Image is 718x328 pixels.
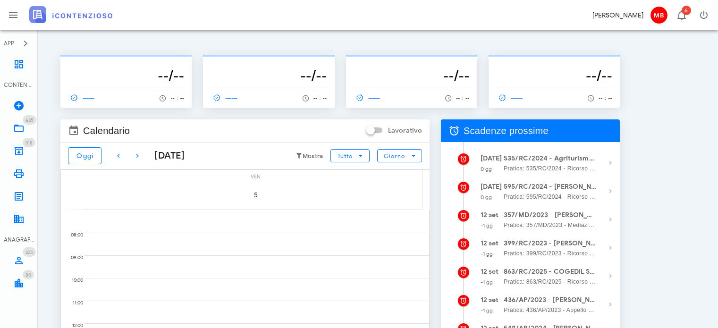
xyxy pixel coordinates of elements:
button: Oggi [68,147,101,164]
button: Mostra dettagli [601,238,620,257]
div: [DATE] [147,149,185,163]
small: -1 gg [481,251,493,257]
strong: 12 set [481,211,499,219]
span: Distintivo [23,115,36,125]
div: 08:00 [61,230,85,240]
strong: 12 set [481,296,499,304]
strong: 357/MD/2023 - [PERSON_NAME] - Impugnare la Decisione del Giudice [504,210,597,220]
span: Distintivo [23,270,34,279]
span: MB [650,7,667,24]
span: Calendario [83,123,130,138]
div: ANAGRAFICA [4,235,34,244]
div: 09:00 [61,252,85,263]
a: ------ [496,91,527,104]
p: -------------- [354,59,470,66]
img: logo-text-2x.png [29,6,112,23]
strong: 12 set [481,268,499,276]
h3: --/-- [211,66,327,85]
span: ------ [354,93,381,102]
span: Giorno [383,152,405,160]
strong: 399/RC/2023 - [PERSON_NAME] - Invio Memorie per Udienza [504,238,597,249]
small: 0 gg [481,166,492,172]
a: ------ [354,91,385,104]
strong: 863/RC/2025 - COGEDIL SRL - Invio Memorie per Udienza [504,267,597,277]
span: ------ [496,93,524,102]
div: ven [89,170,422,182]
strong: 535/RC/2024 - Agriturismo Specolizzi - Impugnare la Decisione del Giudice [504,153,597,164]
a: ------ [211,91,242,104]
span: 88 [25,272,31,278]
span: 635 [25,117,34,123]
p: -------------- [68,59,184,66]
span: Pratica: 863/RC/2025 - Ricorso contro Agenzia delle entrate-Riscossione (Udienza) [504,277,597,286]
span: Distintivo [23,138,35,147]
button: Mostra dettagli [601,210,620,229]
span: Scadenze prossime [464,123,549,138]
span: 325 [25,249,33,255]
strong: [DATE] [481,183,502,191]
a: ------ [68,91,99,104]
h3: --/-- [68,66,184,85]
small: -1 gg [481,222,493,229]
strong: 12 set [481,239,499,247]
span: Pratica: 535/RC/2024 - Ricorso contro COMUNE SALVE (Udienza) [504,164,597,173]
span: -- : -- [313,95,327,101]
small: -1 gg [481,279,493,286]
span: Distintivo [23,247,36,257]
span: Pratica: 357/MD/2023 - Mediazione / Reclamo contro Agenzia delle entrate-Riscossione (Udienza) [504,220,597,230]
span: Pratica: 436/AP/2023 - Appello contro Comune Catania (Udienza) [504,305,597,315]
strong: 436/AP/2023 - [PERSON_NAME] Presentarsi in [GEOGRAPHIC_DATA] [504,295,597,305]
span: -- : -- [456,95,470,101]
div: 11:00 [61,298,85,308]
div: 10:00 [61,275,85,286]
span: ------ [211,93,238,102]
small: -1 gg [481,307,493,314]
span: Pratica: 399/RC/2023 - Ricorso contro Agenzia delle entrate-Riscossione (Udienza) [504,249,597,258]
div: CONTENZIOSO [4,81,34,89]
p: -------------- [496,59,612,66]
button: 5 [243,182,269,208]
button: Mostra dettagli [601,153,620,172]
small: Mostra [303,152,323,160]
span: 5 [243,191,269,199]
span: Distintivo [682,6,691,15]
h3: --/-- [354,66,470,85]
div: [PERSON_NAME] [592,10,643,20]
strong: 595/RC/2024 - [PERSON_NAME] - Presentarsi in Udienza [504,182,597,192]
small: 0 gg [481,194,492,201]
span: Tutto [337,152,353,160]
span: -- : -- [170,95,184,101]
span: ------ [68,93,95,102]
button: Mostra dettagli [601,182,620,201]
span: -- : -- [599,95,612,101]
button: Distintivo [670,4,693,26]
h3: --/-- [496,66,612,85]
span: Pratica: 595/RC/2024 - Ricorso contro Agenzia delle entrate-Riscossione (Udienza) [504,192,597,202]
button: MB [647,4,670,26]
button: Tutto [330,149,369,162]
button: Mostra dettagli [601,295,620,314]
strong: [DATE] [481,154,502,162]
span: 318 [25,140,33,146]
label: Lavorativo [388,126,422,135]
p: -------------- [211,59,327,66]
span: Oggi [76,152,93,160]
button: Mostra dettagli [601,267,620,286]
button: Giorno [377,149,422,162]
